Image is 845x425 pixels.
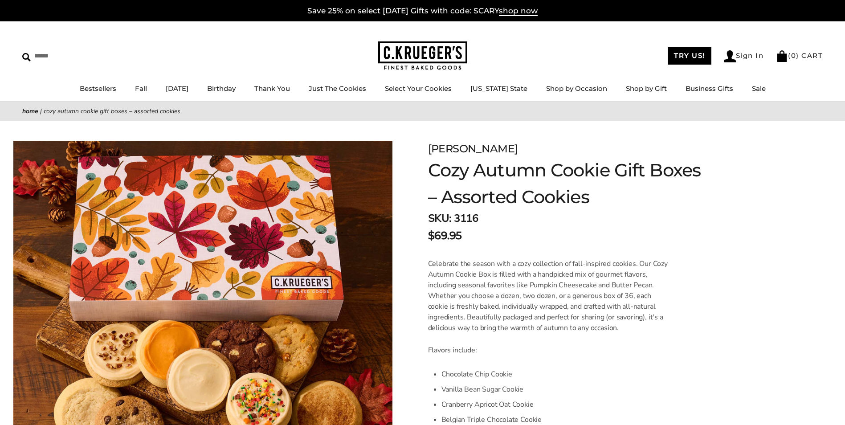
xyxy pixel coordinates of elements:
a: Shop by Gift [626,84,667,93]
a: Shop by Occasion [546,84,607,93]
img: Search [22,53,31,61]
a: Sale [752,84,766,93]
strong: SKU: [428,211,452,225]
input: Search [22,49,128,63]
a: Business Gifts [686,84,733,93]
a: Just The Cookies [309,84,366,93]
li: Chocolate Chip Cookie [441,367,672,382]
span: Cozy Autumn Cookie Gift Boxes – Assorted Cookies [44,107,180,115]
a: Bestsellers [80,84,116,93]
a: Sign In [724,50,764,62]
li: Vanilla Bean Sugar Cookie [441,382,672,397]
img: Account [724,50,736,62]
img: C.KRUEGER'S [378,41,467,70]
span: $69.95 [428,228,462,244]
nav: breadcrumbs [22,106,823,116]
a: Save 25% on select [DATE] Gifts with code: SCARYshop now [307,6,538,16]
span: shop now [499,6,538,16]
span: 3116 [454,211,478,225]
a: [DATE] [166,84,188,93]
a: Fall [135,84,147,93]
span: 0 [791,51,796,60]
p: Flavors include: [428,345,672,356]
li: Cranberry Apricot Oat Cookie [441,397,672,412]
a: [US_STATE] State [470,84,527,93]
img: Bag [776,50,788,62]
span: | [40,107,42,115]
a: Thank You [254,84,290,93]
a: TRY US! [668,47,711,65]
a: Select Your Cookies [385,84,452,93]
p: Celebrate the season with a cozy collection of fall-inspired cookies. Our Cozy Autumn Cookie Box ... [428,258,672,333]
div: [PERSON_NAME] [428,141,712,157]
a: (0) CART [776,51,823,60]
a: Home [22,107,38,115]
h1: Cozy Autumn Cookie Gift Boxes – Assorted Cookies [428,157,712,210]
a: Birthday [207,84,236,93]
